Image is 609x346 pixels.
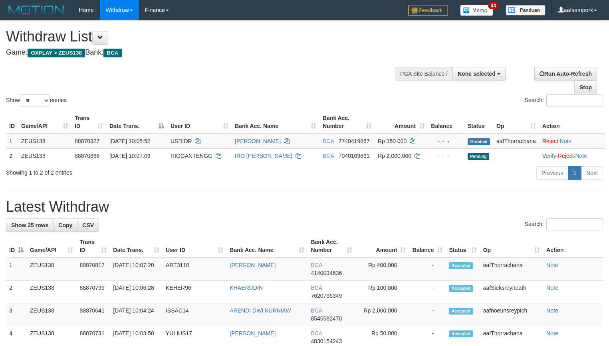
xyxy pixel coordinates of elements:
[323,138,334,144] span: BCA
[568,166,581,180] a: 1
[452,67,506,81] button: None selected
[82,222,94,228] span: CSV
[542,153,556,159] a: Verify
[6,235,27,258] th: ID: activate to sort column descending
[458,71,496,77] span: None selected
[235,138,281,144] a: [PERSON_NAME]
[6,29,398,45] h1: Withdraw List
[409,281,446,303] td: -
[110,303,163,326] td: [DATE] 10:04:24
[75,153,99,159] span: 88870866
[311,307,322,314] span: BCA
[226,235,307,258] th: Bank Acc. Name: activate to sort column ascending
[468,138,490,145] span: Grabbed
[6,134,18,149] td: 1
[378,153,411,159] span: Rp 2.000.000
[110,281,163,303] td: [DATE] 10:06:28
[311,293,342,299] span: Copy 7620796349 to clipboard
[480,281,543,303] td: aafSieksreyneath
[480,235,543,258] th: Op: activate to sort column ascending
[163,235,226,258] th: User ID: activate to sort column ascending
[431,152,461,160] div: - - -
[53,218,77,232] a: Copy
[534,67,597,81] a: Run Auto-Refresh
[6,218,54,232] a: Show 25 rows
[375,111,428,134] th: Amount: activate to sort column ascending
[468,153,489,160] span: Pending
[449,330,473,337] span: Accepted
[6,148,18,163] td: 2
[493,134,539,149] td: aafThorrachana
[6,258,27,281] td: 1
[546,218,603,230] input: Search:
[446,235,480,258] th: Status: activate to sort column ascending
[76,258,110,281] td: 88870817
[20,94,50,106] select: Showentries
[355,258,409,281] td: Rp 400,000
[106,111,167,134] th: Date Trans.: activate to sort column descending
[428,111,464,134] th: Balance
[76,303,110,326] td: 88870641
[546,285,558,291] a: Note
[311,315,342,322] span: Copy 8545582470 to clipboard
[163,303,226,326] td: ISSAC14
[71,111,106,134] th: Trans ID: activate to sort column ascending
[355,235,409,258] th: Amount: activate to sort column ascending
[488,2,499,9] span: 34
[11,222,48,228] span: Show 25 rows
[6,4,67,16] img: MOTION_logo.png
[464,111,493,134] th: Status
[409,235,446,258] th: Balance: activate to sort column ascending
[575,153,587,159] a: Note
[558,153,574,159] a: Reject
[77,218,99,232] a: CSV
[493,111,539,134] th: Op: activate to sort column ascending
[449,308,473,315] span: Accepted
[449,262,473,269] span: Accepted
[110,235,163,258] th: Date Trans.: activate to sort column ascending
[171,153,212,159] span: RIOGANTENGG
[311,285,322,291] span: BCA
[355,281,409,303] td: Rp 100,000
[506,5,546,16] img: panduan.png
[27,235,76,258] th: Game/API: activate to sort column ascending
[319,111,375,134] th: Bank Acc. Number: activate to sort column ascending
[323,153,334,159] span: BCA
[58,222,72,228] span: Copy
[546,262,558,268] a: Note
[103,49,121,57] span: BCA
[355,303,409,326] td: Rp 2,000,000
[6,111,18,134] th: ID
[6,281,27,303] td: 2
[18,134,71,149] td: ZEUS138
[539,111,605,134] th: Action
[539,134,605,149] td: ·
[408,5,448,16] img: Feedback.jpg
[574,81,597,94] a: Stop
[480,303,543,326] td: aafnoeunsreypich
[542,138,558,144] a: Reject
[339,138,370,144] span: Copy 7740419867 to clipboard
[230,285,262,291] a: KHAERUDIN
[449,285,473,292] span: Accepted
[163,258,226,281] td: ART3110
[232,111,319,134] th: Bank Acc. Name: activate to sort column ascending
[311,262,322,268] span: BCA
[378,138,407,144] span: Rp 350.000
[163,281,226,303] td: KEHER96
[28,49,85,57] span: OXPLAY > ZEUS138
[18,111,71,134] th: Game/API: activate to sort column ascending
[431,137,461,145] div: - - -
[6,199,603,215] h1: Latest Withdraw
[76,235,110,258] th: Trans ID: activate to sort column ascending
[6,303,27,326] td: 3
[395,67,452,81] div: PGA Site Balance /
[546,307,558,314] a: Note
[311,330,322,336] span: BCA
[311,338,342,344] span: Copy 4830154243 to clipboard
[539,148,605,163] td: · ·
[536,166,568,180] a: Previous
[235,153,292,159] a: RIO [PERSON_NAME]
[76,281,110,303] td: 88870799
[27,281,76,303] td: ZEUS138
